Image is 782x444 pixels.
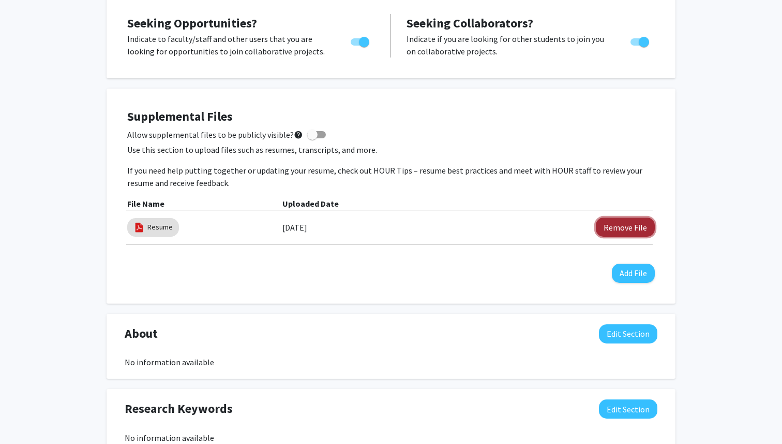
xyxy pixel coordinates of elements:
[407,15,533,31] span: Seeking Collaborators?
[133,222,145,233] img: pdf_icon.png
[127,109,655,124] h4: Supplemental Files
[127,128,303,141] span: Allow supplemental files to be publicly visible?
[125,356,657,368] div: No information available
[127,198,164,209] b: File Name
[125,324,158,343] span: About
[127,15,257,31] span: Seeking Opportunities?
[125,432,657,444] div: No information available
[596,218,655,237] button: Remove Resume File
[626,33,655,48] div: Toggle
[147,222,173,233] a: Resume
[599,399,657,419] button: Edit Research Keywords
[612,264,655,283] button: Add File
[282,198,339,209] b: Uploaded Date
[294,128,303,141] mat-icon: help
[407,33,611,58] p: Indicate if you are looking for other students to join you on collaborative projects.
[127,33,331,58] p: Indicate to faculty/staff and other users that you are looking for opportunities to join collabor...
[127,144,655,156] p: Use this section to upload files such as resumes, transcripts, and more.
[8,397,44,436] iframe: Chat
[347,33,375,48] div: Toggle
[127,164,655,189] p: If you need help putting together or updating your resume, check out HOUR Tips – resume best prac...
[125,399,233,418] span: Research Keywords
[282,219,307,236] label: [DATE]
[599,324,657,343] button: Edit About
